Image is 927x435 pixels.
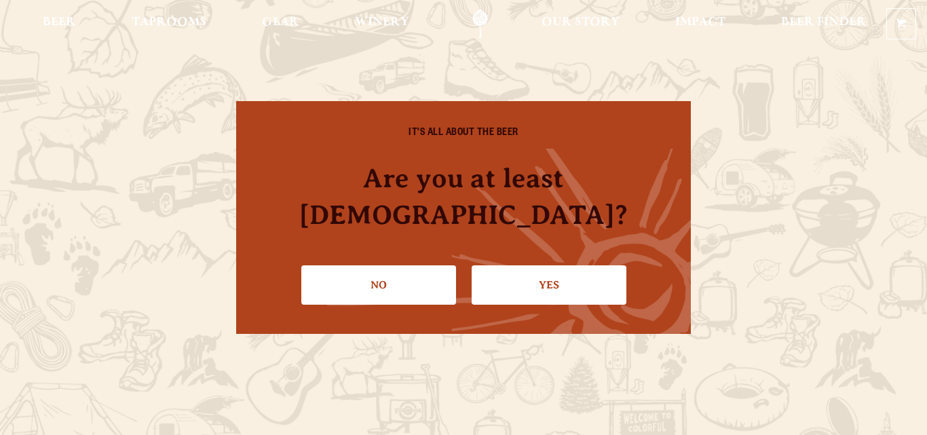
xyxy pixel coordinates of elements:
[675,17,725,28] span: Impact
[132,17,206,28] span: Taprooms
[43,17,76,28] span: Beer
[34,9,85,39] a: Beer
[455,9,506,39] a: Odell Home
[253,9,308,39] a: Gear
[472,265,626,305] a: Confirm I'm 21 or older
[666,9,734,39] a: Impact
[263,160,664,232] h4: Are you at least [DEMOGRAPHIC_DATA]?
[355,17,409,28] span: Winery
[772,9,875,39] a: Beer Finder
[781,17,867,28] span: Beer Finder
[123,9,215,39] a: Taprooms
[301,265,456,305] a: No
[263,128,664,140] h6: IT'S ALL ABOUT THE BEER
[262,17,299,28] span: Gear
[346,9,418,39] a: Winery
[533,9,628,39] a: Our Story
[542,17,620,28] span: Our Story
